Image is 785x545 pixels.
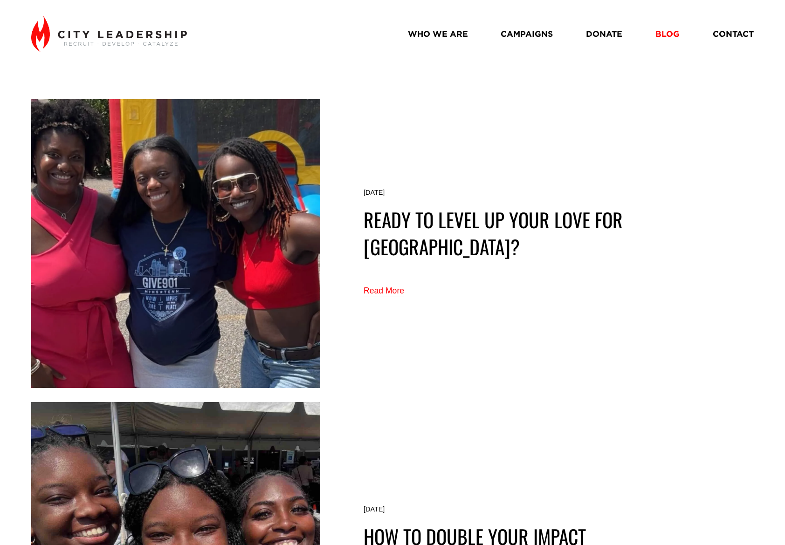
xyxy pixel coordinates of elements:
[364,505,385,513] time: [DATE]
[586,26,622,42] a: DONATE
[364,189,385,197] time: [DATE]
[655,26,680,42] a: BLOG
[713,26,754,42] a: CONTACT
[31,16,186,52] img: City Leadership - Recruit. Develop. Catalyze.
[408,26,468,42] a: WHO WE ARE
[364,284,404,299] a: Read More
[501,26,553,42] a: CAMPAIGNS
[31,99,320,388] img: Ready to level up your love for memphis?
[364,205,623,261] a: Ready to level up your love for [GEOGRAPHIC_DATA]?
